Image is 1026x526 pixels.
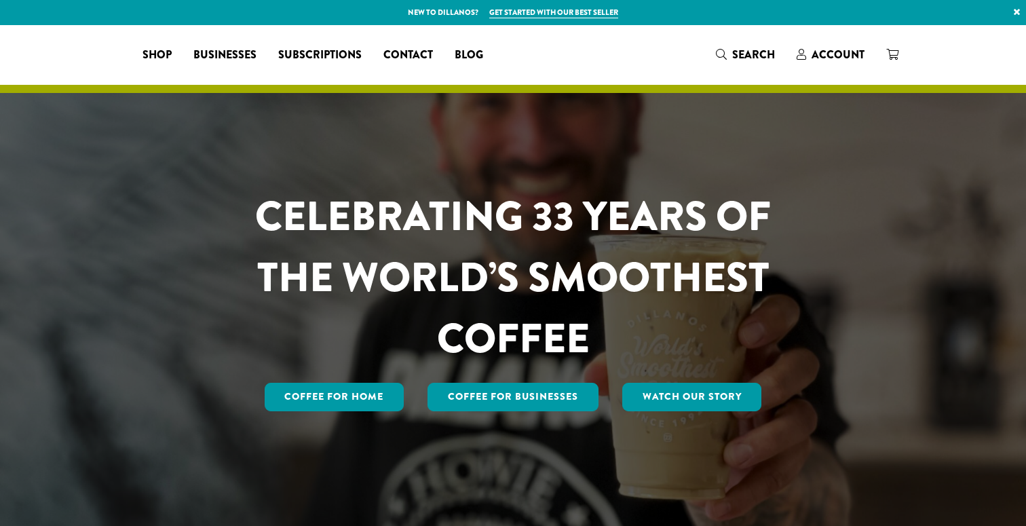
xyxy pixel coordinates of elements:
[142,47,172,64] span: Shop
[732,47,775,62] span: Search
[278,47,362,64] span: Subscriptions
[455,47,483,64] span: Blog
[215,186,811,369] h1: CELEBRATING 33 YEARS OF THE WORLD’S SMOOTHEST COFFEE
[383,47,433,64] span: Contact
[489,7,618,18] a: Get started with our best seller
[265,383,404,411] a: Coffee for Home
[705,43,786,66] a: Search
[427,383,598,411] a: Coffee For Businesses
[132,44,183,66] a: Shop
[193,47,256,64] span: Businesses
[812,47,864,62] span: Account
[622,383,762,411] a: Watch Our Story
